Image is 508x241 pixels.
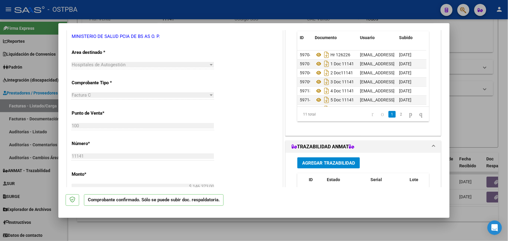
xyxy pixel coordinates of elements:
i: Descargar documento [323,86,330,96]
span: [EMAIL_ADDRESS][DOMAIN_NAME] - [PERSON_NAME] [360,52,462,57]
span: 5 Doc 11141 [315,97,354,102]
a: go to first page [369,111,376,118]
p: Punto de Venta [72,110,134,117]
p: Monto [72,171,134,178]
span: [DATE] [399,97,411,102]
span: 59705 [300,61,312,66]
a: go to last page [417,111,425,118]
span: ID [309,177,313,182]
i: Descargar documento [323,68,330,78]
i: Descargar documento [323,50,330,60]
span: 59714 [300,97,312,102]
a: go to previous page [378,111,387,118]
span: [EMAIL_ADDRESS][DOMAIN_NAME] - [PERSON_NAME] [360,97,462,102]
i: Descargar documento [323,59,330,69]
span: [EMAIL_ADDRESS][DOMAIN_NAME] - [PERSON_NAME] [360,79,462,84]
span: Lote [410,177,418,182]
span: Documento [315,35,337,40]
span: 59706 [300,70,312,75]
p: Area destinado * [72,49,134,56]
a: go to next page [407,111,415,118]
datatable-header-cell: Estado [324,173,368,193]
h1: TRAZABILIDAD ANMAT [292,143,354,150]
li: page 2 [397,109,406,119]
mat-expansion-panel-header: TRAZABILIDAD ANMAT [286,141,441,153]
span: [DATE] [399,61,411,66]
datatable-header-cell: ID [306,173,324,193]
p: Comprobante confirmado. Sólo se puede subir doc. respaldatoria. [84,194,224,206]
datatable-header-cell: Lote [407,173,433,193]
span: Hospitales de Autogestión [72,62,125,67]
div: DOCUMENTACIÓN RESPALDATORIA [286,11,441,136]
span: Hr 126226 [315,52,350,57]
span: Factura C [72,92,91,98]
span: Serial [370,177,382,182]
p: Comprobante Tipo * [72,79,134,86]
span: [EMAIL_ADDRESS][DOMAIN_NAME] - [PERSON_NAME] [360,70,462,75]
datatable-header-cell: Subido [397,31,427,44]
span: 59713 [300,88,312,93]
a: 1 [389,111,396,118]
span: [DATE] [399,88,411,93]
div: 11 total [297,107,323,122]
span: [EMAIL_ADDRESS][DOMAIN_NAME] - [PERSON_NAME] [360,61,462,66]
span: 3 Doc 11141 [315,79,354,84]
span: Agregar Trazabilidad [302,160,355,166]
p: MINISTERIO DE SALUD PCIA DE BS AS O. P. [72,33,278,40]
i: Descargar documento [323,77,330,87]
a: 2 [398,111,405,118]
div: Open Intercom Messenger [488,221,502,235]
span: [EMAIL_ADDRESS][DOMAIN_NAME] - [PERSON_NAME] [360,88,462,93]
span: [DATE] [399,79,411,84]
span: ID [300,35,304,40]
li: page 1 [388,109,397,119]
datatable-header-cell: ID [297,31,312,44]
span: Subido [399,35,413,40]
button: Agregar Trazabilidad [297,157,360,168]
datatable-header-cell: Serial [368,173,407,193]
span: Usuario [360,35,375,40]
span: 2 Doc11141 [315,70,353,75]
datatable-header-cell: Documento [312,31,358,44]
span: 4 Doc 11141 [315,88,354,93]
span: [DATE] [399,70,411,75]
p: Número [72,140,134,147]
span: 59704 [300,52,312,57]
datatable-header-cell: Usuario [358,31,397,44]
i: Descargar documento [323,95,330,105]
span: 59709 [300,79,312,84]
span: Estado [327,177,340,182]
span: 1 Doc 11141 [315,61,354,66]
span: [DATE] [399,52,411,57]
